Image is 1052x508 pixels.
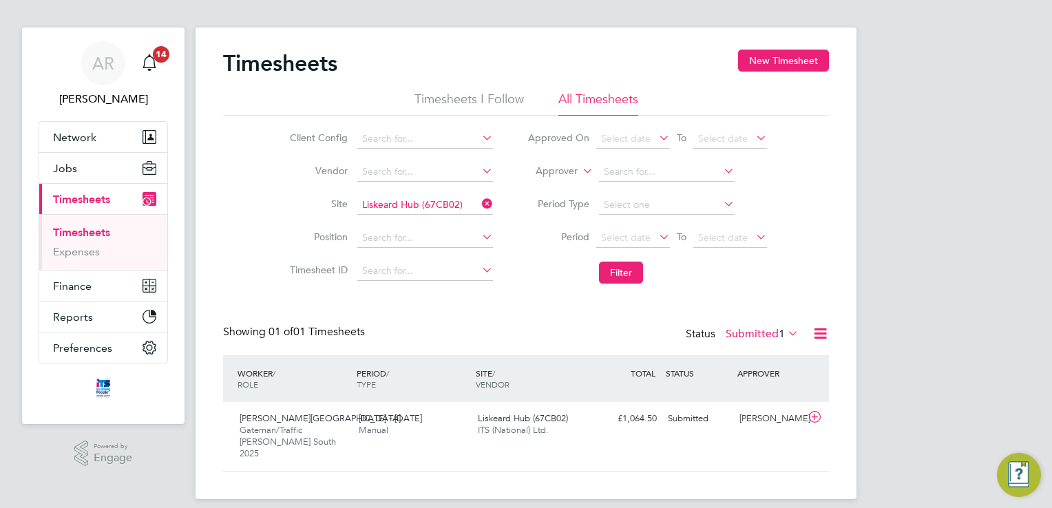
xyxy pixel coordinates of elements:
img: itsconstruction-logo-retina.png [94,377,113,399]
label: Period [527,231,589,243]
button: Finance [39,271,167,301]
label: Approver [516,165,578,178]
input: Search for... [357,229,493,248]
input: Search for... [357,195,493,215]
div: Timesheets [39,214,167,270]
span: Timesheets [53,193,110,206]
span: ROLE [238,379,258,390]
label: Timesheet ID [286,264,348,276]
button: Engage Resource Center [997,453,1041,497]
span: Preferences [53,341,112,354]
h2: Timesheets [223,50,337,77]
span: / [492,368,495,379]
span: To [673,129,691,147]
span: Gateman/Traffic [PERSON_NAME] South 2025 [240,424,336,459]
span: [PERSON_NAME][GEOGRAPHIC_DATA] [240,412,401,424]
div: £1,064.50 [591,408,662,430]
span: 01 of [269,325,293,339]
a: AR[PERSON_NAME] [39,41,168,107]
li: All Timesheets [558,91,638,116]
span: Network [53,131,96,144]
span: Select date [698,231,748,244]
span: Jobs [53,162,77,175]
input: Search for... [599,162,735,182]
span: To [673,228,691,246]
label: Vendor [286,165,348,177]
span: [DATE] - [DATE] [359,412,422,424]
div: WORKER [234,361,353,396]
input: Select one [599,195,735,215]
label: Submitted [726,327,799,341]
span: AR [92,54,114,72]
span: Adam Roseveare [39,91,168,107]
span: Finance [53,279,92,293]
button: New Timesheet [738,50,829,72]
span: Manual [359,424,388,436]
span: / [273,368,275,379]
span: 01 Timesheets [269,325,365,339]
a: Powered byEngage [74,441,133,467]
span: Liskeard Hub (67CB02) [478,412,568,424]
input: Search for... [357,162,493,182]
div: Status [686,325,801,344]
button: Jobs [39,153,167,183]
a: 14 [136,41,163,85]
div: APPROVER [734,361,806,385]
span: 14 [153,46,169,63]
label: Period Type [527,198,589,210]
span: Select date [698,132,748,145]
span: Select date [601,132,651,145]
a: Expenses [53,245,100,258]
span: Select date [601,231,651,244]
span: ITS (National) Ltd. [478,424,549,436]
a: Go to home page [39,377,168,399]
div: Showing [223,325,368,339]
div: SITE [472,361,591,396]
input: Search for... [357,262,493,281]
span: VENDOR [476,379,509,390]
label: Approved On [527,131,589,144]
label: Site [286,198,348,210]
div: STATUS [662,361,734,385]
div: PERIOD [353,361,472,396]
div: Submitted [662,408,734,430]
span: Powered by [94,441,132,452]
button: Timesheets [39,184,167,214]
a: Timesheets [53,226,110,239]
span: TOTAL [631,368,655,379]
span: Engage [94,452,132,464]
input: Search for... [357,129,493,149]
label: Client Config [286,131,348,144]
span: / [386,368,389,379]
li: Timesheets I Follow [414,91,524,116]
label: Position [286,231,348,243]
span: Reports [53,310,93,324]
button: Network [39,122,167,152]
span: 1 [779,327,785,341]
span: TYPE [357,379,376,390]
div: [PERSON_NAME] [734,408,806,430]
button: Reports [39,301,167,332]
button: Filter [599,262,643,284]
button: Preferences [39,332,167,363]
nav: Main navigation [22,28,185,424]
